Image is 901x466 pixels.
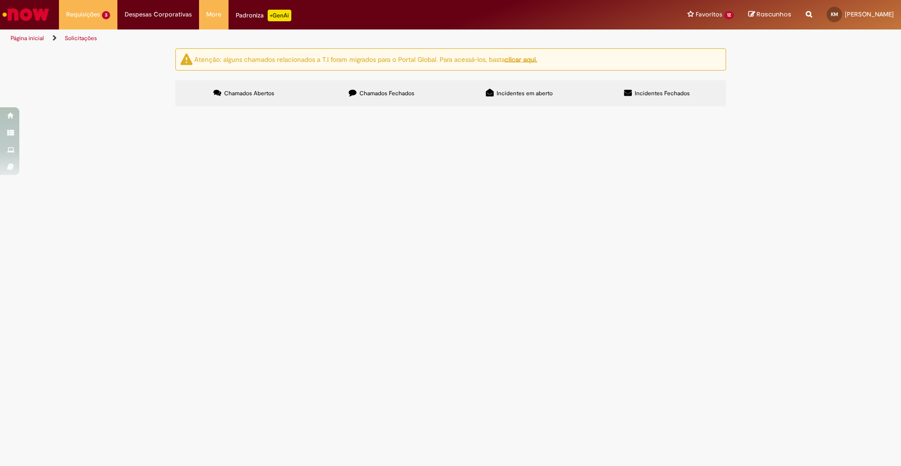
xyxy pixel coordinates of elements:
[696,10,722,19] span: Favoritos
[505,55,537,63] a: clicar aqui.
[206,10,221,19] span: More
[224,89,274,97] span: Chamados Abertos
[635,89,690,97] span: Incidentes Fechados
[359,89,415,97] span: Chamados Fechados
[757,10,791,19] span: Rascunhos
[236,10,291,21] div: Padroniza
[268,10,291,21] p: +GenAi
[194,55,537,63] ng-bind-html: Atenção: alguns chamados relacionados a T.I foram migrados para o Portal Global. Para acessá-los,...
[65,34,97,42] a: Solicitações
[66,10,100,19] span: Requisições
[845,10,894,18] span: [PERSON_NAME]
[102,11,110,19] span: 3
[724,11,734,19] span: 12
[7,29,593,47] ul: Trilhas de página
[748,10,791,19] a: Rascunhos
[1,5,51,24] img: ServiceNow
[125,10,192,19] span: Despesas Corporativas
[497,89,553,97] span: Incidentes em aberto
[831,11,838,17] span: KM
[11,34,44,42] a: Página inicial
